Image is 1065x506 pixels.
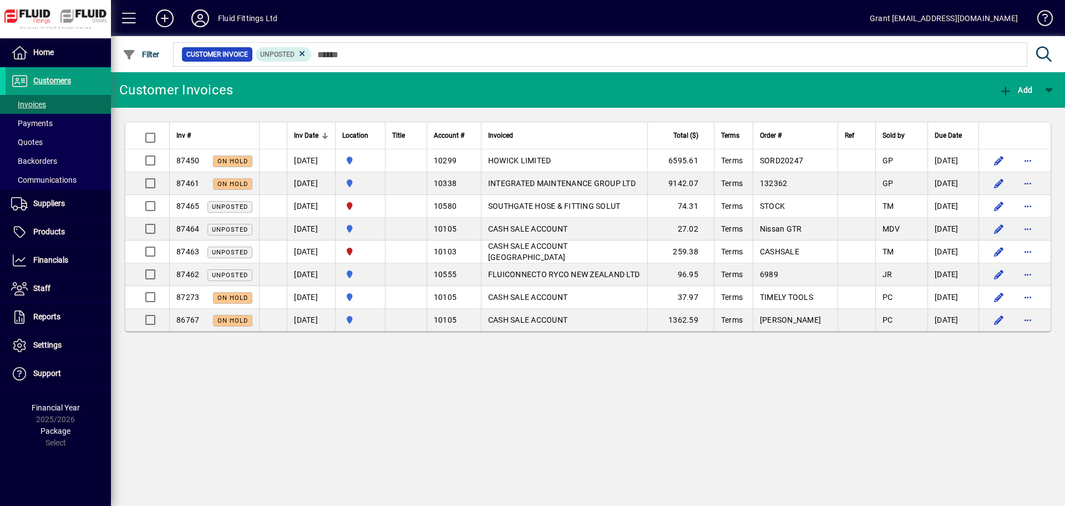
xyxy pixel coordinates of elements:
div: Grant [EMAIL_ADDRESS][DOMAIN_NAME] [870,9,1018,27]
span: Settings [33,340,62,349]
span: CASH SALE ACCOUNT [GEOGRAPHIC_DATA] [488,242,567,262]
span: Quotes [11,138,43,147]
span: Backorders [11,157,57,166]
span: 10580 [434,202,457,211]
span: Add [999,86,1032,94]
span: On hold [217,294,248,302]
span: Home [33,48,54,57]
span: GP [883,179,894,188]
span: GP [883,156,894,165]
span: Support [33,369,61,378]
span: 10555 [434,270,457,279]
span: CHRISTCHURCH [342,200,378,212]
span: Terms [721,224,743,233]
td: [DATE] [927,241,978,263]
span: Due Date [935,129,962,142]
span: PC [883,293,893,302]
span: AUCKLAND [342,268,378,280]
a: Support [6,360,111,388]
a: Backorders [6,152,111,171]
td: [DATE] [927,218,978,241]
div: Ref [845,129,869,142]
span: Terms [721,315,743,324]
button: More options [1019,197,1037,215]
div: Total ($) [655,129,708,142]
td: [DATE] [287,149,335,172]
span: PC [883,315,893,324]
span: Ref [845,129,854,142]
button: More options [1019,288,1037,306]
td: 74.31 [647,195,714,218]
button: Edit [990,265,1008,283]
span: INTEGRATED MAINTENANCE GROUP LTD [488,179,636,188]
span: Terms [721,156,743,165]
span: [PERSON_NAME] [760,315,821,324]
span: Unposted [212,203,248,211]
span: Order # [760,129,782,142]
span: Terms [721,293,743,302]
span: 87450 [176,156,199,165]
span: Staff [33,284,50,293]
span: On hold [217,317,248,324]
div: Due Date [935,129,972,142]
span: MDV [883,224,900,233]
div: Inv # [176,129,252,142]
td: 96.95 [647,263,714,286]
a: Invoices [6,95,111,114]
span: On hold [217,181,248,188]
a: Payments [6,114,111,133]
span: Nissan GTR [760,224,802,233]
td: [DATE] [927,172,978,195]
div: Fluid Fittings Ltd [218,9,277,27]
td: [DATE] [287,241,335,263]
button: Add [996,80,1035,100]
div: Title [392,129,420,142]
span: 86767 [176,315,199,324]
span: Sold by [883,129,905,142]
span: Package [40,427,70,435]
span: CASH SALE ACCOUNT [488,224,567,233]
span: Financials [33,255,68,264]
span: SORD20247 [760,156,803,165]
span: CASH SALE ACCOUNT [488,315,567,324]
span: Unposted [212,226,248,233]
span: Financial Year [32,403,80,412]
span: AUCKLAND [342,223,378,235]
span: Account # [434,129,464,142]
span: 87273 [176,293,199,302]
td: [DATE] [927,195,978,218]
a: Settings [6,332,111,359]
td: 1362.59 [647,309,714,331]
a: Suppliers [6,190,111,218]
a: Home [6,39,111,67]
button: More options [1019,174,1037,192]
span: Terms [721,179,743,188]
td: 9142.07 [647,172,714,195]
span: 6989 [760,270,778,279]
div: Sold by [883,129,921,142]
span: 87465 [176,202,199,211]
span: Inv # [176,129,191,142]
button: Edit [990,311,1008,329]
span: CASHSALE [760,247,799,256]
span: TIMELY TOOLS [760,293,813,302]
a: Communications [6,171,111,189]
span: JR [883,270,892,279]
span: Customers [33,76,71,85]
span: Title [392,129,405,142]
span: AUCKLAND [342,177,378,189]
button: More options [1019,265,1037,283]
span: 87461 [176,179,199,188]
span: Payments [11,119,53,128]
span: CHRISTCHURCH [342,246,378,258]
button: More options [1019,220,1037,238]
td: 37.97 [647,286,714,309]
td: [DATE] [927,149,978,172]
button: Edit [990,288,1008,306]
span: 10338 [434,179,457,188]
span: Terms [721,129,739,142]
div: Account # [434,129,474,142]
span: Suppliers [33,199,65,208]
button: Edit [990,243,1008,260]
div: Order # [760,129,831,142]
